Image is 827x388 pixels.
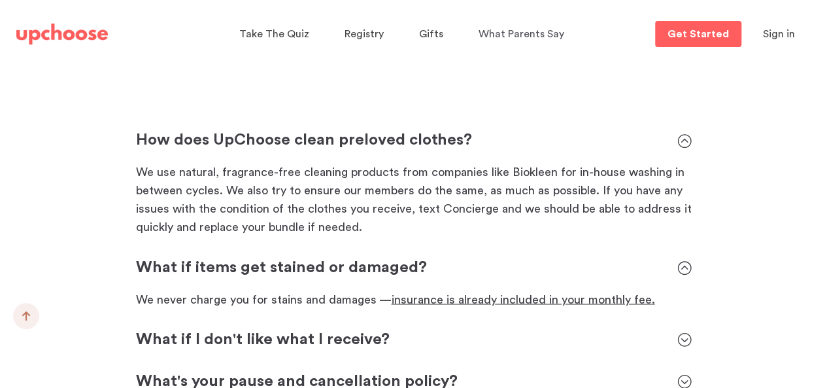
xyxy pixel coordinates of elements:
[239,29,309,39] span: Take The Quiz
[136,329,692,350] div: What if I don't like what I receive?
[479,22,568,47] a: What Parents Say
[136,130,692,151] div: How does UpChoose clean preloved clothes?
[136,130,664,151] p: How does UpChoose clean preloved clothes?
[655,21,741,47] a: Get Started
[16,24,108,44] img: UpChoose
[345,22,388,47] a: Registry
[136,329,664,350] p: What if I don't like what I receive?
[136,257,692,278] div: What if items get stained or damaged?
[392,293,655,305] a: insurance is already included in your monthly fee.
[479,29,564,39] span: What Parents Say
[419,22,447,47] a: Gifts
[239,22,313,47] a: Take The Quiz
[16,21,108,48] a: UpChoose
[136,290,692,308] p: We never charge you for stains and damages —
[747,21,811,47] button: Sign in
[419,29,443,39] span: Gifts
[667,29,729,39] p: Get Started
[136,278,692,308] div: What if items get stained or damaged?
[136,257,664,278] div: What if items get stained or damaged?
[345,29,384,39] span: Registry
[763,29,795,39] span: Sign in
[136,151,692,236] div: How does UpChoose clean preloved clothes?
[136,163,692,236] p: We use natural, fragrance-free cleaning products from companies like Biokleen for in-house washin...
